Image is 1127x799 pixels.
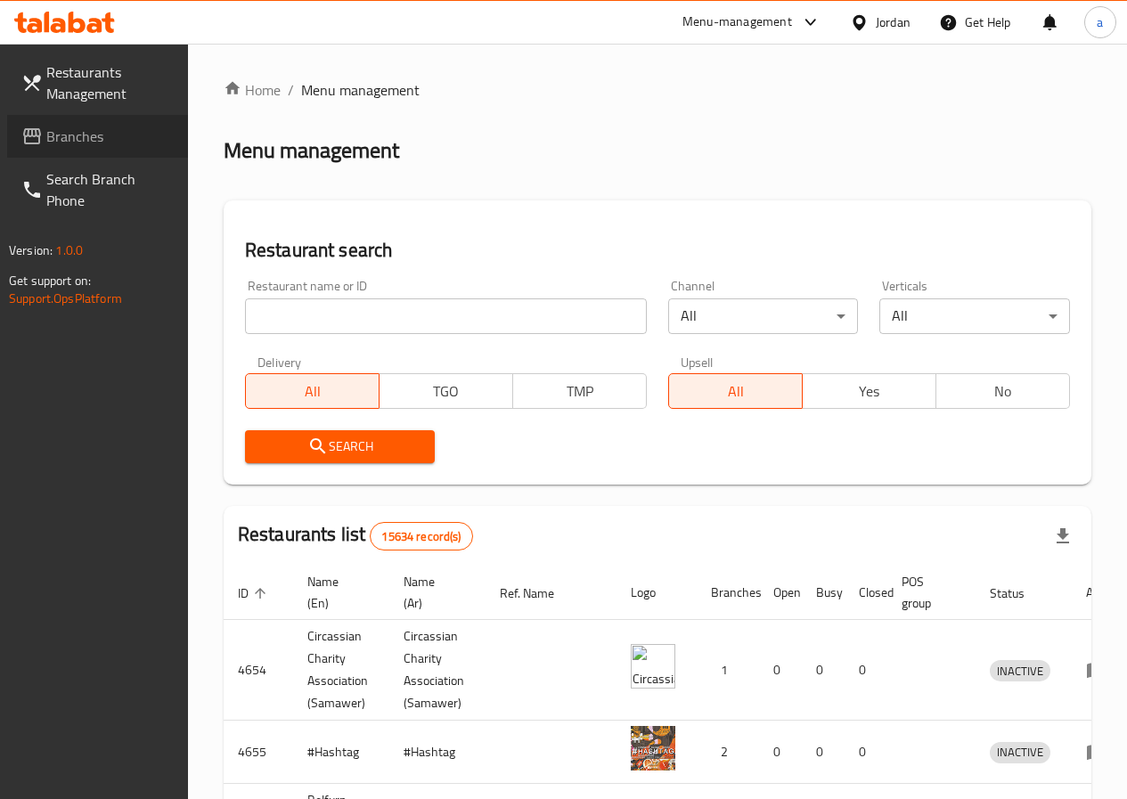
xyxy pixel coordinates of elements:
[245,430,436,463] button: Search
[9,287,122,310] a: Support.OpsPlatform
[697,721,759,784] td: 2
[293,721,389,784] td: #Hashtag
[1086,659,1119,681] div: Menu
[387,379,506,404] span: TGO
[810,379,929,404] span: Yes
[697,620,759,721] td: 1
[238,583,272,604] span: ID
[9,239,53,262] span: Version:
[1097,12,1103,32] span: a
[245,298,647,334] input: Search for restaurant name or ID..
[371,528,471,545] span: 15634 record(s)
[935,373,1070,409] button: No
[46,168,174,211] span: Search Branch Phone
[224,79,281,101] a: Home
[307,571,368,614] span: Name (En)
[46,126,174,147] span: Branches
[389,620,486,721] td: ​Circassian ​Charity ​Association​ (Samawer)
[676,379,796,404] span: All
[617,566,697,620] th: Logo
[259,436,421,458] span: Search
[224,136,399,165] h2: Menu management
[682,12,792,33] div: Menu-management
[990,742,1050,763] div: INACTIVE
[990,742,1050,762] span: INACTIVE
[631,726,675,770] img: #Hashtag
[245,237,1070,264] h2: Restaurant search
[990,660,1050,681] div: INACTIVE
[802,373,936,409] button: Yes
[257,355,302,368] label: Delivery
[370,522,472,550] div: Total records count
[990,661,1050,681] span: INACTIVE
[802,721,845,784] td: 0
[9,269,91,292] span: Get support on:
[253,379,372,404] span: All
[668,298,859,334] div: All
[288,79,294,101] li: /
[379,373,513,409] button: TGO
[224,721,293,784] td: 4655
[293,620,389,721] td: ​Circassian ​Charity ​Association​ (Samawer)
[520,379,640,404] span: TMP
[55,239,83,262] span: 1.0.0
[668,373,803,409] button: All
[7,158,188,222] a: Search Branch Phone
[876,12,911,32] div: Jordan
[990,583,1048,604] span: Status
[500,583,577,604] span: Ref. Name
[697,566,759,620] th: Branches
[902,571,954,614] span: POS group
[238,521,473,550] h2: Restaurants list
[512,373,647,409] button: TMP
[845,721,887,784] td: 0
[845,620,887,721] td: 0
[631,644,675,689] img: ​Circassian ​Charity ​Association​ (Samawer)
[681,355,714,368] label: Upsell
[802,620,845,721] td: 0
[759,620,802,721] td: 0
[404,571,464,614] span: Name (Ar)
[759,721,802,784] td: 0
[224,620,293,721] td: 4654
[802,566,845,620] th: Busy
[301,79,420,101] span: Menu management
[879,298,1070,334] div: All
[389,721,486,784] td: #Hashtag
[245,373,380,409] button: All
[46,61,174,104] span: Restaurants Management
[1041,515,1084,558] div: Export file
[224,79,1091,101] nav: breadcrumb
[7,51,188,115] a: Restaurants Management
[943,379,1063,404] span: No
[759,566,802,620] th: Open
[845,566,887,620] th: Closed
[7,115,188,158] a: Branches
[1086,741,1119,762] div: Menu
